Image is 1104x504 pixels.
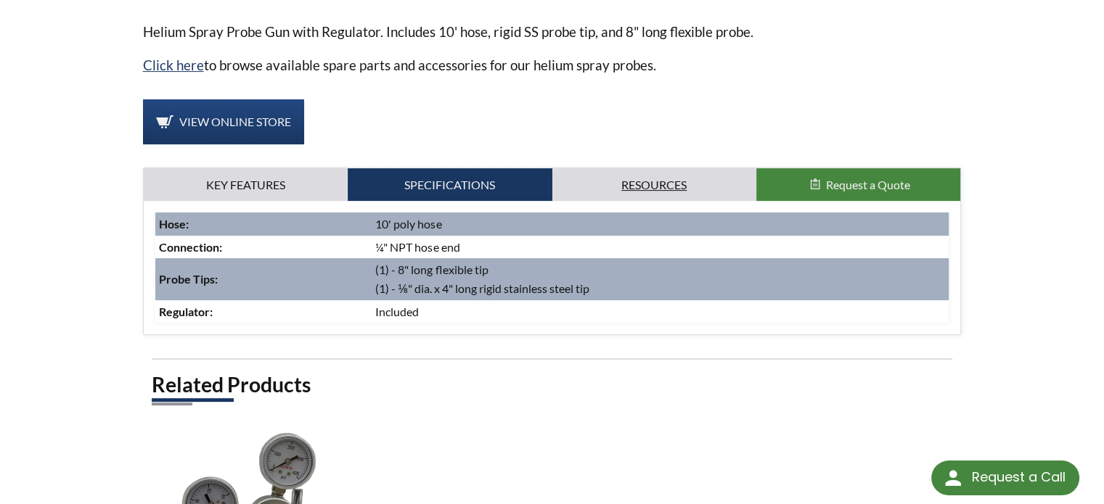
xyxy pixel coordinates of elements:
[552,168,756,202] a: Resources
[159,272,218,286] strong: Probe Tips:
[143,21,962,43] p: Helium Spray Probe Gun with Regulator. Includes 10' hose, rigid SS probe tip, and 8" long flexibl...
[143,57,204,73] a: Click here
[372,212,949,236] td: 10' poly hose
[372,258,949,299] td: (1) - 8" long flexible tip (1) - ⅛" dia. x 4" long rigid stainless steel tip
[372,300,949,323] td: Included
[159,305,213,318] strong: Regulator:
[179,115,291,128] span: View Online Store
[144,168,348,202] a: Key Features
[159,240,222,254] strong: Connection:
[143,99,304,144] a: View Online Store
[931,460,1079,495] div: Request a Call
[152,371,953,398] h2: Related Products
[826,178,910,191] span: Request a Quote
[372,236,949,259] td: ¼" NPT hose end
[348,168,552,202] a: Specifications
[159,217,189,231] strong: Hose:
[941,466,965,489] img: round button
[756,168,960,202] button: Request a Quote
[971,460,1065,494] div: Request a Call
[143,54,962,76] p: to browse available spare parts and accessories for our helium spray probes.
